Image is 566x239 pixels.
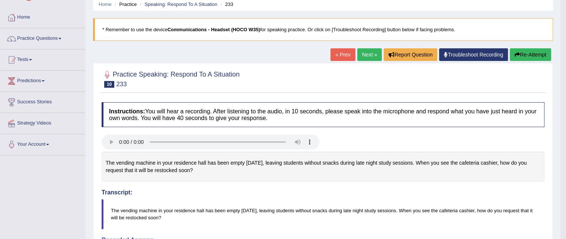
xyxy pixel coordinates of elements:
b: Communications - Headset (HOCO W35) [167,27,260,32]
a: Home [0,7,85,26]
a: Next » [357,48,382,61]
a: Predictions [0,71,85,89]
a: Troubleshoot Recording [439,48,508,61]
a: Strategy Videos [0,113,85,132]
h4: You will hear a recording. After listening to the audio, in 10 seconds, please speak into the mic... [102,102,544,127]
b: Instructions: [109,108,145,114]
div: The vending machine in your residence hall has been empty [DATE], leaving students without snacks... [102,152,544,182]
li: 233 [219,1,233,8]
button: Re-Attempt [510,48,551,61]
a: Your Account [0,134,85,153]
a: Practice Questions [0,28,85,47]
blockquote: * Remember to use the device for speaking practice. Or click on [Troubleshoot Recording] button b... [93,18,553,41]
a: « Prev [330,48,355,61]
h2: Practice Speaking: Respond To A Situation [102,69,240,88]
a: Home [99,1,112,7]
a: Success Stories [0,92,85,110]
blockquote: The vending machine in your residence hall has been empty [DATE], leaving students without snacks... [102,199,544,229]
a: Tests [0,49,85,68]
li: Practice [113,1,137,8]
button: Report Question [384,48,437,61]
a: Speaking: Respond To A Situation [144,1,217,7]
span: 10 [104,81,114,88]
small: 233 [116,81,127,88]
